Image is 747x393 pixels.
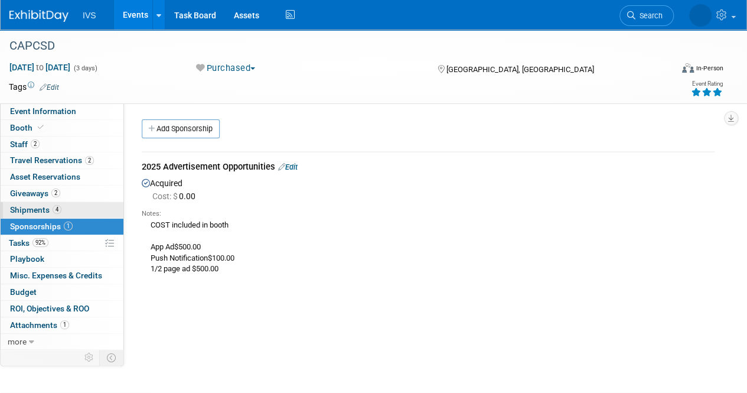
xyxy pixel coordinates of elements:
a: Event Information [1,103,123,119]
div: Acquired [142,176,715,278]
span: 2 [51,189,60,197]
div: Event Format [619,61,723,79]
td: Toggle Event Tabs [100,350,124,365]
a: Playbook [1,251,123,267]
a: Attachments1 [1,317,123,333]
a: Budget [1,284,123,300]
span: Attachments [10,320,69,330]
span: [DATE] [DATE] [9,62,71,73]
span: 1 [60,320,69,329]
span: Misc. Expenses & Credits [10,271,102,280]
span: [GEOGRAPHIC_DATA], [GEOGRAPHIC_DATA] [446,65,593,74]
a: Edit [278,163,298,171]
span: 0.00 [152,191,200,201]
span: 1 [64,222,73,230]
div: COST included in booth App Ad$500.00 Push Notification$100.00 1/2 page ad $500.00 [142,219,715,275]
span: more [8,337,27,346]
img: ExhibitDay [9,10,68,22]
a: Search [619,5,674,26]
a: Booth [1,120,123,136]
span: Staff [10,139,40,149]
span: (3 days) [73,64,97,72]
span: Sponsorships [10,222,73,231]
td: Tags [9,81,59,93]
i: Booth reservation complete [38,124,44,131]
span: 92% [32,238,48,247]
a: ROI, Objectives & ROO [1,301,123,317]
span: Playbook [10,254,44,264]
span: Cost: $ [152,191,179,201]
div: Notes: [142,209,715,219]
span: 2 [31,139,40,148]
span: Giveaways [10,189,60,198]
img: Format-Inperson.png [682,63,694,73]
span: Search [635,11,663,20]
a: Sponsorships1 [1,219,123,235]
span: to [34,63,45,72]
div: 2025 Advertisement Opportunities [142,161,715,176]
div: CAPCSD [5,35,663,57]
span: Tasks [9,238,48,248]
a: Asset Reservations [1,169,123,185]
td: Personalize Event Tab Strip [79,350,100,365]
div: In-Person [696,64,723,73]
span: Travel Reservations [10,155,94,165]
a: Travel Reservations2 [1,152,123,168]
img: Carrie Rhoads [689,4,712,27]
span: Shipments [10,205,61,215]
span: Budget [10,287,37,297]
a: Tasks92% [1,235,123,251]
a: more [1,334,123,350]
div: Event Rating [691,81,723,87]
a: Shipments4 [1,202,123,218]
a: Misc. Expenses & Credits [1,268,123,284]
span: ROI, Objectives & ROO [10,304,89,313]
span: Asset Reservations [10,172,80,181]
a: Edit [40,83,59,92]
button: Purchased [192,62,260,74]
span: IVS [83,11,96,20]
a: Giveaways2 [1,186,123,202]
span: Booth [10,123,46,132]
span: 2 [85,156,94,165]
a: Staff2 [1,137,123,152]
span: 4 [53,205,61,214]
span: Event Information [10,106,76,116]
a: Add Sponsorship [142,119,220,138]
